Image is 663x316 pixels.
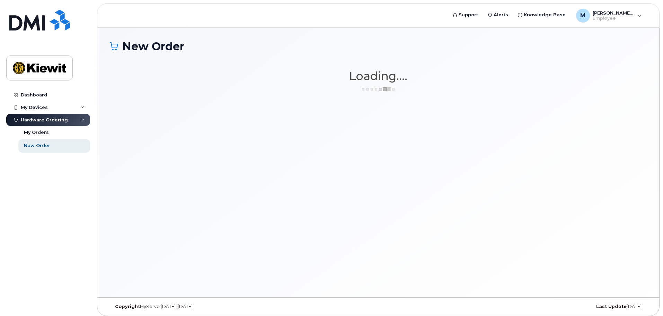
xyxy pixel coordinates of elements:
h1: Loading.... [110,70,647,82]
strong: Copyright [115,304,140,309]
strong: Last Update [596,304,627,309]
div: MyServe [DATE]–[DATE] [110,304,289,309]
h1: New Order [110,40,647,52]
img: ajax-loader-3a6953c30dc77f0bf724df975f13086db4f4c1262e45940f03d1251963f1bf2e.gif [361,87,396,92]
div: [DATE] [468,304,647,309]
